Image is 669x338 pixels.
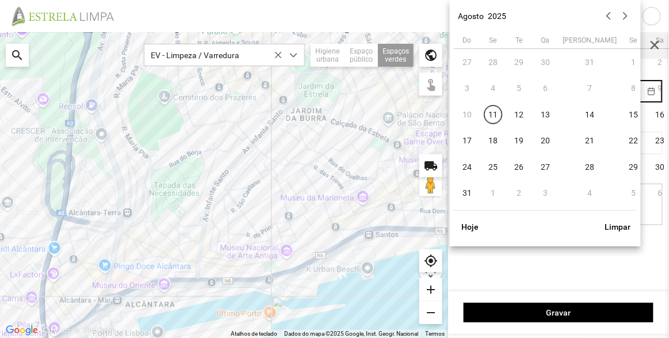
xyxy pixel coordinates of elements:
span: 17 [458,132,476,150]
div: add [419,278,442,301]
span: 22 [625,132,643,150]
span: Do [462,36,471,44]
button: Arraste o Pegman para o mapa para abrir o Street View [419,173,442,196]
span: Sa [656,36,664,44]
span: Te [515,36,523,44]
div: public [419,44,442,67]
div: dropdown trigger [282,44,305,66]
span: 29 [625,158,643,176]
span: Limpar [605,222,631,231]
div: Higiene urbana [311,44,345,67]
span: 11 [484,105,503,124]
img: file [8,6,127,26]
span: Gravar [470,308,648,317]
img: Google [3,323,41,338]
span: 24 [458,158,476,176]
div: my_location [419,249,442,272]
button: Limpar [599,217,637,237]
span: 19 [510,132,529,150]
a: Abrir esta área no Google Maps (abre uma nova janela) [3,323,41,338]
span: 31 [458,184,476,203]
button: Hoje [454,217,486,237]
span: 12 [510,105,529,124]
div: Espaços verdes [378,44,414,67]
div: search [6,44,29,67]
span: 27 [537,158,555,176]
span: 18 [484,132,503,150]
span: Se [630,36,638,44]
button: Agosto [458,12,484,21]
span: 20 [537,132,555,150]
span: 25 [484,158,503,176]
span: Dados do mapa ©2025 Google, Inst. Geogr. Nacional [284,331,418,337]
div: local_shipping [419,154,442,177]
div: touch_app [419,73,442,96]
div: Espaço público [345,44,378,67]
span: Se [489,36,497,44]
span: EV - Limpeza / Varredura [144,44,282,66]
span: 26 [510,158,529,176]
span: [PERSON_NAME] [563,36,617,44]
span: 15 [625,105,643,124]
span: 14 [580,105,599,124]
span: Qa [541,36,550,44]
div: remove [419,301,442,324]
button: Gravar [464,303,653,322]
button: 2025 [488,12,506,21]
span: 21 [580,132,599,150]
a: Termos [425,331,445,337]
span: 28 [580,158,599,176]
button: Atalhos de teclado [231,330,277,338]
span: Hoje [460,222,480,231]
span: 13 [537,105,555,124]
